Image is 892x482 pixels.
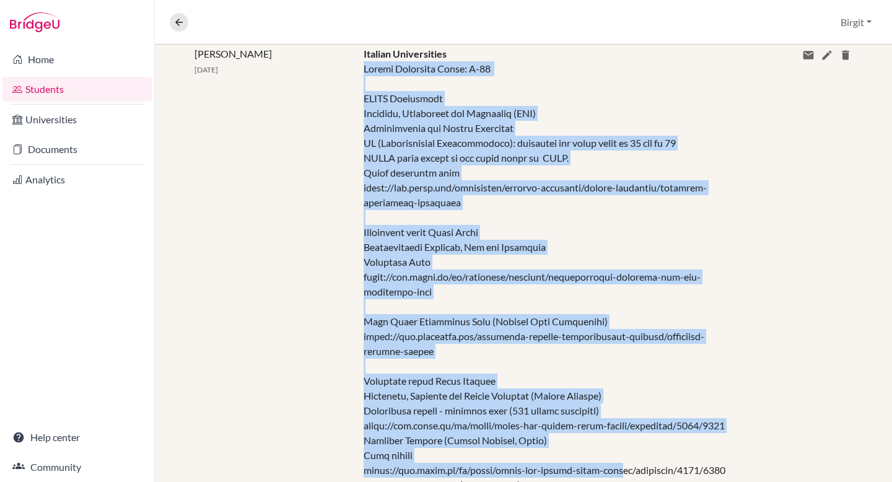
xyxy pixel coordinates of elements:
[2,107,152,132] a: Universities
[195,48,272,59] span: [PERSON_NAME]
[2,425,152,450] a: Help center
[2,167,152,192] a: Analytics
[835,11,877,34] button: Birgit
[364,48,447,59] span: Italian Universities
[2,137,152,162] a: Documents
[2,455,152,480] a: Community
[195,65,218,74] span: [DATE]
[2,47,152,72] a: Home
[10,12,59,32] img: Bridge-U
[2,77,152,102] a: Students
